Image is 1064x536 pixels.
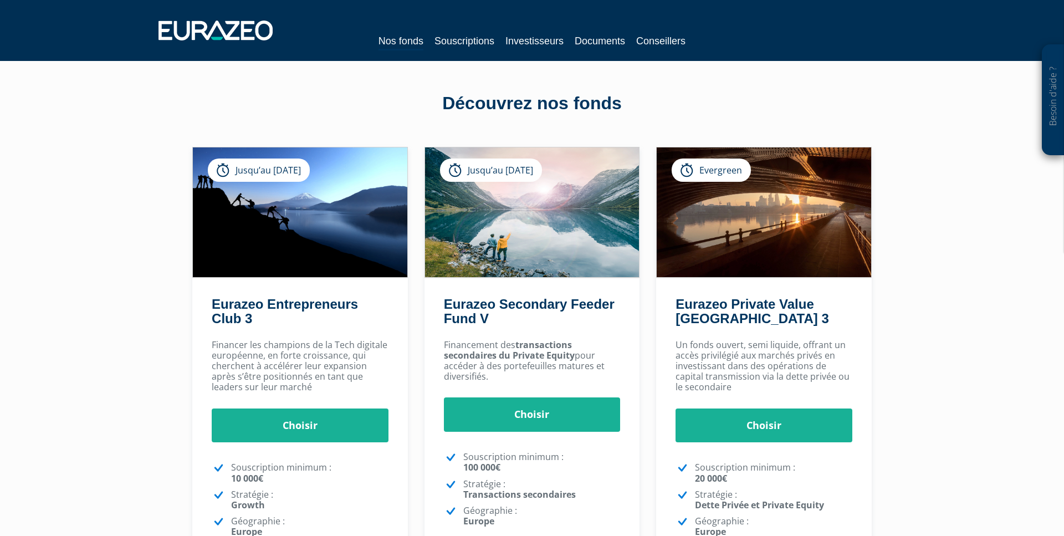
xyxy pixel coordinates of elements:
[463,515,494,527] strong: Europe
[193,147,407,277] img: Eurazeo Entrepreneurs Club 3
[434,33,494,49] a: Souscriptions
[231,462,388,483] p: Souscription minimum :
[463,461,500,473] strong: 100 000€
[636,33,686,49] a: Conseillers
[657,147,871,277] img: Eurazeo Private Value Europe 3
[575,33,625,49] a: Documents
[695,462,852,483] p: Souscription minimum :
[231,499,265,511] strong: Growth
[212,409,388,443] a: Choisir
[212,297,358,326] a: Eurazeo Entrepreneurs Club 3
[212,340,388,393] p: Financer les champions de la Tech digitale européenne, en forte croissance, qui cherchent à accél...
[676,409,852,443] a: Choisir
[231,472,263,484] strong: 10 000€
[463,452,621,473] p: Souscription minimum :
[216,91,848,116] div: Découvrez nos fonds
[444,297,615,326] a: Eurazeo Secondary Feeder Fund V
[463,488,576,501] strong: Transactions secondaires
[695,472,727,484] strong: 20 000€
[672,159,751,182] div: Evergreen
[208,159,310,182] div: Jusqu’au [DATE]
[695,499,824,511] strong: Dette Privée et Private Equity
[695,489,852,511] p: Stratégie :
[425,147,640,277] img: Eurazeo Secondary Feeder Fund V
[676,340,852,393] p: Un fonds ouvert, semi liquide, offrant un accès privilégié aux marchés privés en investissant dan...
[1047,50,1060,150] p: Besoin d'aide ?
[505,33,564,49] a: Investisseurs
[378,33,423,50] a: Nos fonds
[444,339,575,361] strong: transactions secondaires du Private Equity
[444,340,621,382] p: Financement des pour accéder à des portefeuilles matures et diversifiés.
[463,506,621,527] p: Géographie :
[158,21,273,40] img: 1732889491-logotype_eurazeo_blanc_rvb.png
[444,397,621,432] a: Choisir
[463,479,621,500] p: Stratégie :
[440,159,542,182] div: Jusqu’au [DATE]
[231,489,388,511] p: Stratégie :
[676,297,828,326] a: Eurazeo Private Value [GEOGRAPHIC_DATA] 3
